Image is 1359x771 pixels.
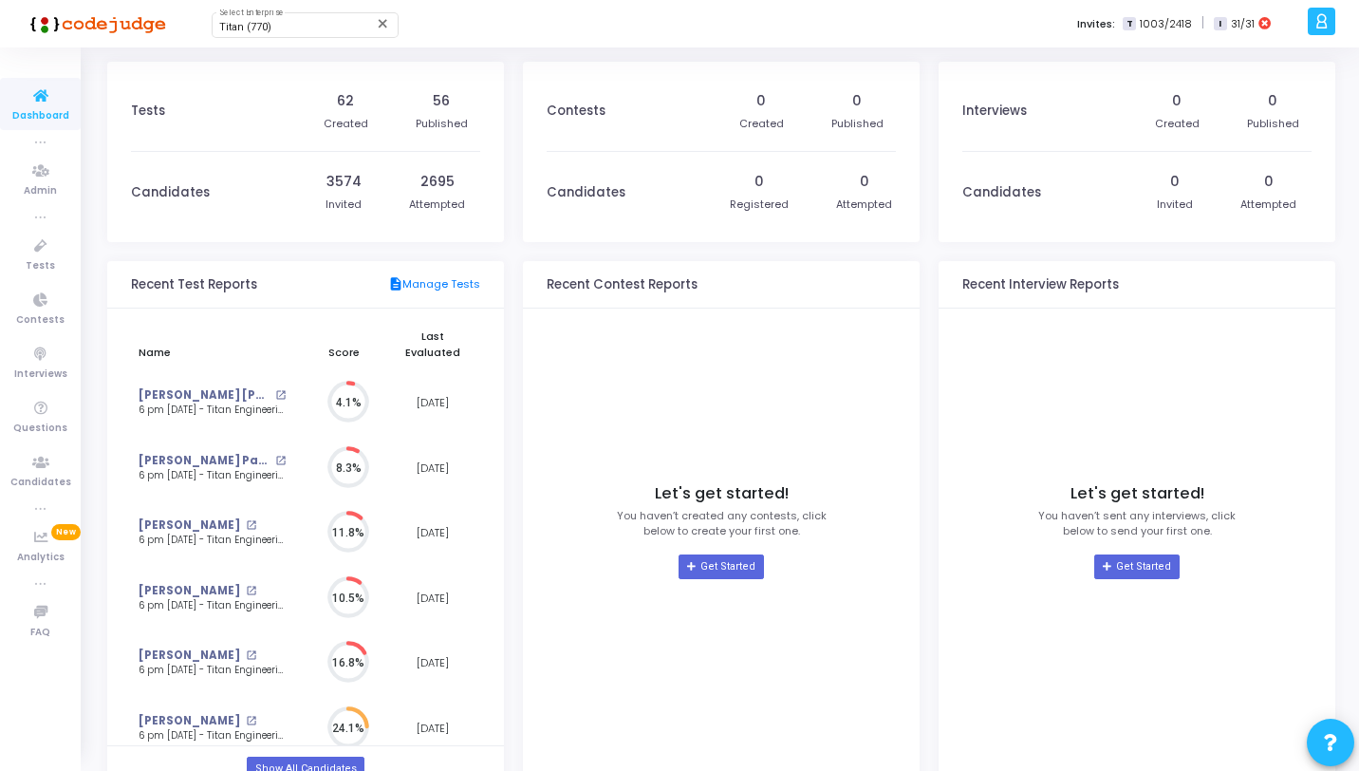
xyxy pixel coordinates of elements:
a: [PERSON_NAME] [PERSON_NAME] [139,387,270,404]
td: [DATE] [385,500,480,566]
div: Registered [730,197,789,213]
a: [PERSON_NAME] [139,713,240,729]
div: 0 [756,91,766,111]
div: Invited [1157,197,1193,213]
mat-icon: open_in_new [246,716,256,726]
th: Last Evaluated [385,318,480,370]
h3: Contests [547,103,605,119]
mat-icon: open_in_new [275,390,286,401]
div: 6 pm [DATE] - Titan Engineering Intern 2026 [139,599,286,613]
div: 0 [860,172,869,192]
td: [DATE] [385,436,480,501]
div: Created [1155,116,1200,132]
span: Analytics [17,550,65,566]
h3: Interviews [962,103,1027,119]
mat-icon: description [388,276,402,293]
div: 62 [337,91,354,111]
mat-icon: open_in_new [275,456,286,466]
div: Attempted [1240,197,1296,213]
div: 3574 [326,172,362,192]
td: [DATE] [385,696,480,762]
span: Questions [13,421,67,437]
span: Tests [26,258,55,274]
h3: Recent Contest Reports [547,277,698,292]
h4: Let's get started! [655,484,789,503]
a: Get Started [679,555,763,579]
span: Titan (770) [219,21,271,33]
div: Attempted [409,197,465,213]
h3: Candidates [547,185,625,200]
a: [PERSON_NAME] [139,583,240,599]
a: [PERSON_NAME] Panda [139,453,270,469]
label: Invites: [1077,16,1115,32]
mat-icon: open_in_new [246,650,256,661]
h3: Tests [131,103,165,119]
a: [PERSON_NAME] [139,517,240,534]
h3: Recent Interview Reports [962,277,1119,292]
div: 0 [1264,172,1274,192]
div: 0 [852,91,862,111]
div: Created [324,116,368,132]
td: [DATE] [385,566,480,631]
th: Score [302,318,384,370]
div: 6 pm [DATE] - Titan Engineering Intern 2026 [139,534,286,548]
span: Dashboard [12,108,69,124]
p: You haven’t created any contests, click below to create your first one. [617,508,827,539]
mat-icon: open_in_new [246,586,256,596]
span: 31/31 [1231,16,1255,32]
span: Contests [16,312,65,329]
div: 6 pm [DATE] - Titan Engineering Intern 2026 [139,664,286,678]
h3: Candidates [131,185,210,200]
h3: Recent Test Reports [131,277,257,292]
div: 0 [1172,91,1182,111]
div: 0 [1268,91,1277,111]
span: I [1214,17,1226,31]
span: Admin [24,183,57,199]
p: You haven’t sent any interviews, click below to send your first one. [1038,508,1236,539]
h3: Candidates [962,185,1041,200]
div: 2695 [420,172,455,192]
td: [DATE] [385,370,480,436]
mat-icon: open_in_new [246,520,256,531]
div: 6 pm [DATE] - Titan Engineering Intern 2026 [139,404,286,418]
span: Interviews [14,367,67,383]
div: Published [1247,116,1299,132]
span: 1003/2418 [1140,16,1192,32]
div: 56 [433,91,450,111]
td: [DATE] [385,630,480,696]
span: New [51,524,81,540]
div: Created [739,116,784,132]
div: 6 pm [DATE] - Titan Engineering Intern 2026 [139,469,286,483]
div: 0 [1170,172,1180,192]
span: Candidates [10,475,71,491]
span: | [1201,13,1204,33]
div: 0 [754,172,764,192]
div: Published [416,116,468,132]
img: logo [24,5,166,43]
a: Manage Tests [388,276,480,293]
h4: Let's get started! [1070,484,1204,503]
th: Name [131,318,302,370]
mat-icon: Clear [376,16,391,31]
span: FAQ [30,625,50,641]
div: Attempted [836,197,892,213]
div: Published [831,116,884,132]
div: 6 pm [DATE] - Titan Engineering Intern 2026 [139,729,286,743]
a: Get Started [1094,555,1179,579]
div: Invited [326,197,362,213]
span: T [1123,17,1135,31]
a: [PERSON_NAME] [139,648,240,664]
